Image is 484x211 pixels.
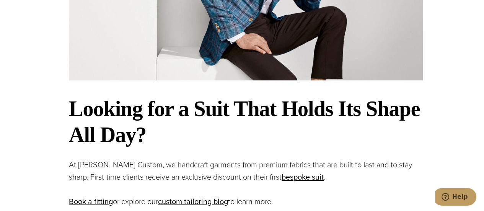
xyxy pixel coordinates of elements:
iframe: Opens a widget where you can chat to one of our agents [435,188,476,207]
p: or explore our to learn more. [69,195,423,208]
a: bespoke suit [282,171,324,183]
strong: Looking for a Suit That Holds Its Shape All Day? [69,97,420,146]
a: Book a fitting [69,196,113,207]
a: custom tailoring blog [158,196,228,207]
p: At [PERSON_NAME] Custom, we handcraft garments from premium fabrics that are built to last and to... [69,159,423,183]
